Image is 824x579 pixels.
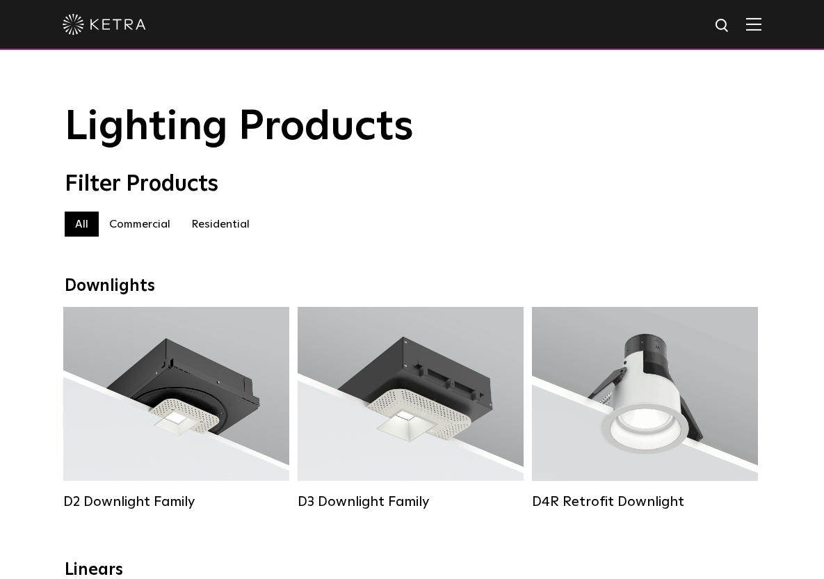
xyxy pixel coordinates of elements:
[532,307,758,514] a: D4R Retrofit Downlight Lumen Output:800Colors:White / BlackBeam Angles:15° / 25° / 40° / 60°Watta...
[298,307,524,514] a: D3 Downlight Family Lumen Output:700 / 900 / 1100Colors:White / Black / Silver / Bronze / Paintab...
[63,307,289,514] a: D2 Downlight Family Lumen Output:1200Colors:White / Black / Gloss Black / Silver / Bronze / Silve...
[181,212,260,237] label: Residential
[746,17,761,31] img: Hamburger%20Nav.svg
[298,493,524,510] div: D3 Downlight Family
[65,276,760,296] div: Downlights
[65,106,414,148] span: Lighting Products
[63,493,289,510] div: D2 Downlight Family
[99,212,181,237] label: Commercial
[65,171,760,198] div: Filter Products
[63,14,146,35] img: ketra-logo-2019-white
[714,17,732,35] img: search icon
[532,493,758,510] div: D4R Retrofit Downlight
[65,212,99,237] label: All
